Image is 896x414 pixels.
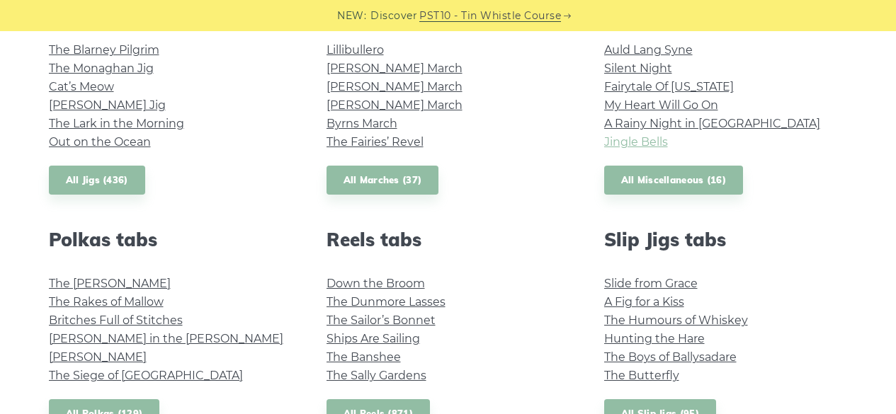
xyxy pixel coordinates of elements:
a: Hunting the Hare [604,332,705,345]
h2: Reels tabs [327,229,570,251]
a: The Banshee [327,350,401,364]
h2: Polkas tabs [49,229,293,251]
a: [PERSON_NAME] March [327,62,463,75]
span: Discover [370,8,417,24]
a: [PERSON_NAME] Jig [49,98,166,112]
a: The Monaghan Jig [49,62,154,75]
a: All Marches (37) [327,166,439,195]
a: Lillibullero [327,43,384,57]
a: My Heart Will Go On [604,98,718,112]
a: Silent Night [604,62,672,75]
a: [PERSON_NAME] [49,350,147,364]
a: The Blarney Pilgrim [49,43,159,57]
a: Auld Lang Syne [604,43,693,57]
a: Ships Are Sailing [327,332,420,345]
a: The Fairies’ Revel [327,135,424,149]
a: [PERSON_NAME] March [327,98,463,112]
a: All Miscellaneous (16) [604,166,744,195]
a: Out on the Ocean [49,135,151,149]
a: [PERSON_NAME] March [327,80,463,93]
span: NEW: [337,8,366,24]
a: The Rakes of Mallow [49,295,164,309]
h2: Slip Jigs tabs [604,229,848,251]
a: The Siege of [GEOGRAPHIC_DATA] [49,369,243,382]
a: The Sally Gardens [327,369,426,382]
a: The Boys of Ballysadare [604,350,737,364]
a: Byrns March [327,117,397,130]
a: A Rainy Night in [GEOGRAPHIC_DATA] [604,117,820,130]
a: The Butterfly [604,369,679,382]
a: The Humours of Whiskey [604,314,748,327]
a: Down the Broom [327,277,425,290]
a: Fairytale Of [US_STATE] [604,80,734,93]
a: A Fig for a Kiss [604,295,684,309]
a: Britches Full of Stitches [49,314,183,327]
a: Slide from Grace [604,277,698,290]
a: The Dunmore Lasses [327,295,446,309]
a: Cat’s Meow [49,80,114,93]
a: All Jigs (436) [49,166,145,195]
a: The [PERSON_NAME] [49,277,171,290]
a: PST10 - Tin Whistle Course [419,8,561,24]
a: Jingle Bells [604,135,668,149]
a: The Sailor’s Bonnet [327,314,436,327]
a: The Lark in the Morning [49,117,184,130]
a: [PERSON_NAME] in the [PERSON_NAME] [49,332,283,345]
